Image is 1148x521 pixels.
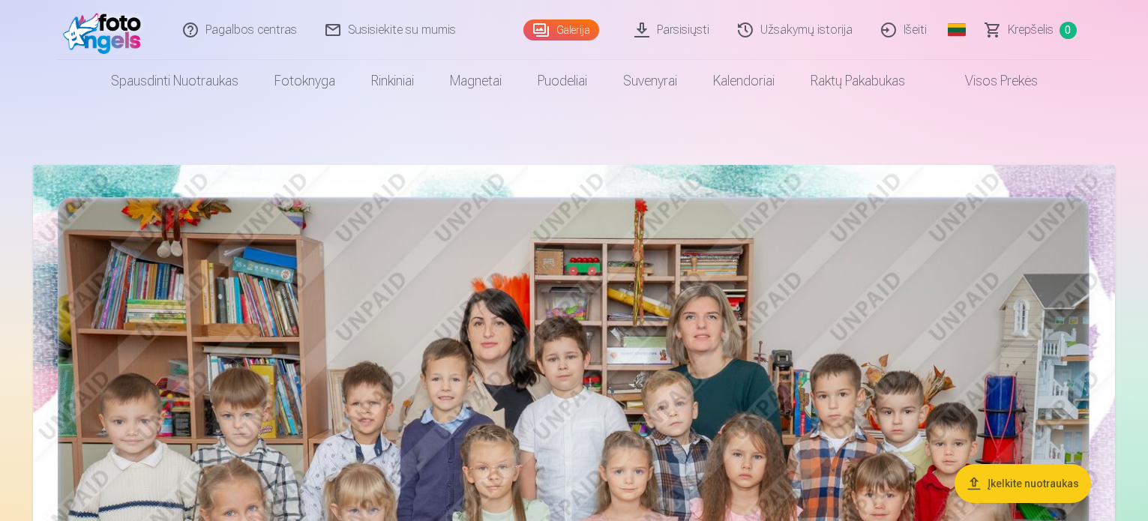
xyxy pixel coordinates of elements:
[955,464,1091,503] button: Įkelkite nuotraukas
[93,60,256,102] a: Spausdinti nuotraukas
[432,60,520,102] a: Magnetai
[793,60,923,102] a: Raktų pakabukas
[353,60,432,102] a: Rinkiniai
[523,19,599,40] a: Galerija
[923,60,1056,102] a: Visos prekės
[695,60,793,102] a: Kalendoriai
[605,60,695,102] a: Suvenyrai
[1008,21,1054,39] span: Krepšelis
[1060,22,1077,39] span: 0
[63,6,149,54] img: /fa2
[520,60,605,102] a: Puodeliai
[256,60,353,102] a: Fotoknyga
